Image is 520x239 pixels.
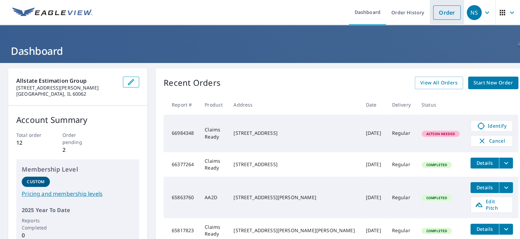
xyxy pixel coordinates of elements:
[164,152,199,177] td: 66377264
[199,95,228,115] th: Product
[386,115,416,152] td: Regular
[470,224,499,235] button: detailsBtn-65817823
[360,115,387,152] td: [DATE]
[22,217,50,231] p: Reports Completed
[386,152,416,177] td: Regular
[499,158,513,169] button: filesDropdownBtn-66377264
[164,115,199,152] td: 66984348
[386,95,416,115] th: Delivery
[422,195,451,200] span: Completed
[386,177,416,218] td: Regular
[422,228,451,233] span: Completed
[415,77,463,89] a: View All Orders
[199,177,228,218] td: AA2D
[234,130,355,137] div: [STREET_ADDRESS]
[16,91,117,97] p: [GEOGRAPHIC_DATA], IL 60062
[16,131,47,139] p: Total order
[199,115,228,152] td: Claims Ready
[27,179,44,185] p: Custom
[470,120,513,132] a: Identify
[62,146,93,154] p: 2
[360,95,387,115] th: Date
[478,137,506,145] span: Cancel
[22,190,134,198] a: Pricing and membership levels
[470,182,499,193] button: detailsBtn-65863760
[16,139,47,147] p: 12
[12,7,92,18] img: EV Logo
[499,182,513,193] button: filesDropdownBtn-65863760
[234,227,355,234] div: [STREET_ADDRESS][PERSON_NAME][PERSON_NAME]
[475,160,495,166] span: Details
[473,79,513,87] span: Start New Order
[422,131,459,136] span: Action Needed
[199,152,228,177] td: Claims Ready
[234,161,355,168] div: [STREET_ADDRESS]
[62,131,93,146] p: Order pending
[22,165,134,174] p: Membership Level
[228,95,360,115] th: Address
[470,158,499,169] button: detailsBtn-66377264
[8,44,512,58] h1: Dashboard
[416,95,465,115] th: Status
[475,198,508,211] span: Edit Pitch
[16,114,139,126] p: Account Summary
[234,194,355,201] div: [STREET_ADDRESS][PERSON_NAME]
[475,122,508,130] span: Identify
[475,184,495,191] span: Details
[467,5,482,20] div: NS
[164,177,199,218] td: 65863760
[164,95,199,115] th: Report #
[360,177,387,218] td: [DATE]
[422,162,451,167] span: Completed
[499,224,513,235] button: filesDropdownBtn-65817823
[164,77,221,89] p: Recent Orders
[470,196,513,213] a: Edit Pitch
[22,206,134,214] p: 2025 Year To Date
[16,85,117,91] p: [STREET_ADDRESS][PERSON_NAME]
[468,77,518,89] a: Start New Order
[16,77,117,85] p: Allstate Estimation Group
[360,152,387,177] td: [DATE]
[433,5,461,20] a: Order
[470,135,513,147] button: Cancel
[420,79,458,87] span: View All Orders
[475,226,495,232] span: Details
